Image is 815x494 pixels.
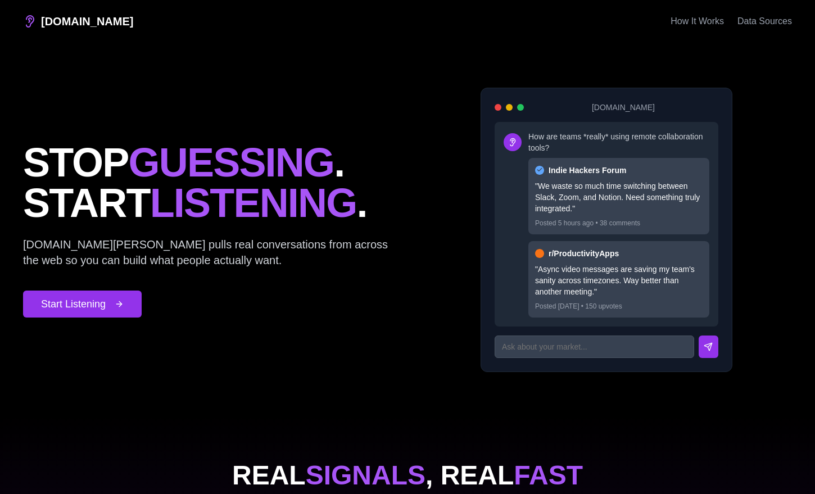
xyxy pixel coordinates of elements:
span: GUESSING [129,140,334,185]
button: Start Listening [23,291,142,318]
p: Indie Hackers Forum [535,165,703,176]
p: [DOMAIN_NAME][PERSON_NAME] pulls real conversations from across the web so you can build what peo... [23,237,394,268]
h1: STOP . START . [23,142,394,223]
p: "We waste so much time switching between Slack, Zoom, and Notion. Need something truly integrated." [535,180,703,214]
h2: REAL , REAL [23,462,792,489]
div: Posted 5 hours ago • 38 comments [535,219,703,228]
p: How are teams *really* using remote collaboration tools? [528,131,709,153]
input: Ask about your market... [495,336,694,358]
p: r/ProductivityApps [535,248,703,259]
span: FAST [514,460,583,490]
div: Posted [DATE] • 150 upvotes [535,302,703,311]
a: How It Works [671,15,724,28]
a: Data Sources [737,15,792,28]
span: [DOMAIN_NAME] [41,13,133,29]
p: "Async video messages are saving my team's sanity across timezones. Way better than another meeti... [535,264,703,297]
div: [DOMAIN_NAME] [528,102,718,113]
span: LISTENING [150,180,357,225]
span: SIGNALS [306,460,425,490]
